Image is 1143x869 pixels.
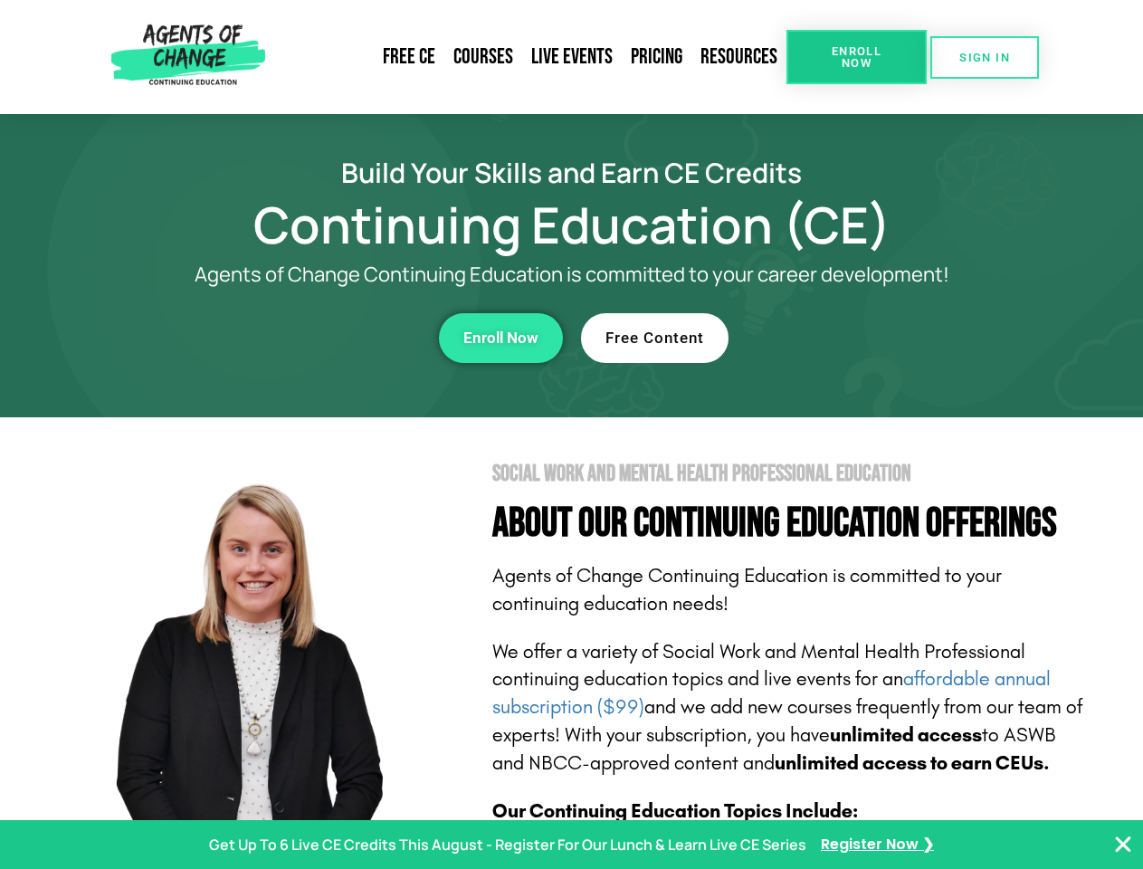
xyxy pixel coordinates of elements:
[444,36,522,78] a: Courses
[581,313,729,363] a: Free Content
[1112,834,1134,855] button: Close Banner
[830,723,982,747] b: unlimited access
[56,204,1088,245] h1: Continuing Education (CE)
[209,832,806,858] p: Get Up To 6 Live CE Credits This August - Register For Our Lunch & Learn Live CE Series
[821,832,934,858] a: Register Now ❯
[492,503,1088,544] h4: About Our Continuing Education Offerings
[492,463,1088,485] h2: Social Work and Mental Health Professional Education
[463,330,538,346] span: Enroll Now
[56,159,1088,186] h2: Build Your Skills and Earn CE Credits
[439,313,563,363] a: Enroll Now
[492,564,1002,616] span: Agents of Change Continuing Education is committed to your continuing education needs!
[959,52,1010,63] span: SIGN IN
[605,330,704,346] span: Free Content
[129,263,1015,286] p: Agents of Change Continuing Education is committed to your career development!
[374,36,444,78] a: Free CE
[492,799,858,823] b: Our Continuing Education Topics Include:
[492,638,1088,778] p: We offer a variety of Social Work and Mental Health Professional continuing education topics and ...
[815,45,898,69] span: Enroll Now
[930,36,1039,79] a: SIGN IN
[775,751,1050,775] b: unlimited access to earn CEUs.
[786,30,927,84] a: Enroll Now
[622,36,691,78] a: Pricing
[691,36,786,78] a: Resources
[522,36,622,78] a: Live Events
[272,36,786,78] nav: Menu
